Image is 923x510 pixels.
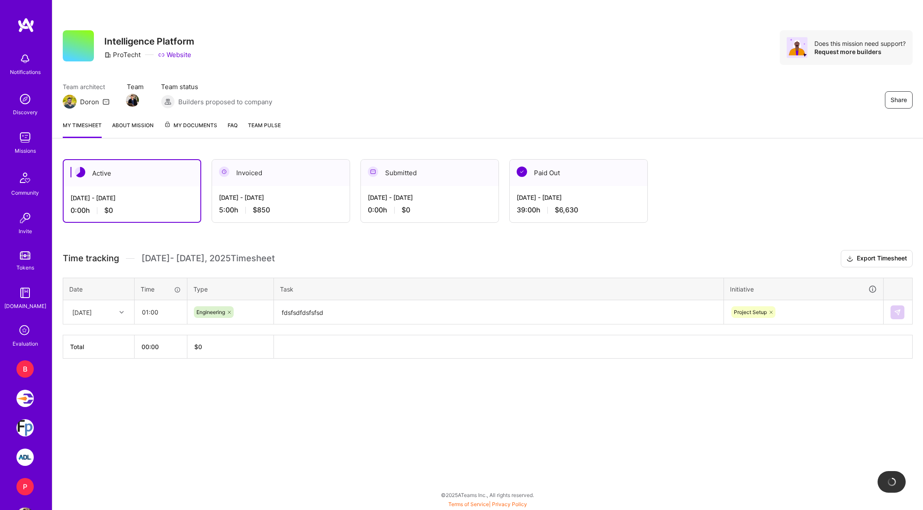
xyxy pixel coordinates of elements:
[104,51,111,58] i: icon CompanyGray
[16,209,34,227] img: Invite
[63,95,77,109] img: Team Architect
[16,419,34,436] img: Franklin Park: Software Leader for Leading Investment Management Firm
[891,305,905,319] div: null
[127,93,138,108] a: Team Member Avatar
[734,309,767,315] span: Project Setup
[63,278,135,300] th: Date
[161,95,175,109] img: Builders proposed to company
[164,121,217,138] a: My Documents
[219,167,229,177] img: Invoiced
[63,82,109,91] span: Team architect
[517,205,640,215] div: 39:00 h
[10,67,41,77] div: Notifications
[730,284,877,294] div: Initiative
[72,308,92,317] div: [DATE]
[135,301,187,324] input: HH:MM
[891,96,907,104] span: Share
[846,254,853,263] i: icon Download
[555,205,578,215] span: $6,630
[161,82,272,91] span: Team status
[16,284,34,302] img: guide book
[814,48,906,56] div: Request more builders
[219,205,343,215] div: 5:00 h
[368,193,492,202] div: [DATE] - [DATE]
[368,205,492,215] div: 0:00 h
[17,17,35,33] img: logo
[16,90,34,108] img: discovery
[16,129,34,146] img: teamwork
[492,501,527,507] a: Privacy Policy
[13,339,38,348] div: Evaluation
[104,50,141,59] div: ProTecht
[71,206,193,215] div: 0:00 h
[103,98,109,105] i: icon Mail
[178,97,272,106] span: Builders proposed to company
[127,82,144,91] span: Team
[253,205,270,215] span: $850
[15,146,36,155] div: Missions
[158,50,191,59] a: Website
[16,390,34,407] img: Velocity: Enabling Developers Create Isolated Environments, Easily.
[361,160,498,186] div: Submitted
[4,302,46,311] div: [DOMAIN_NAME]
[141,285,181,294] div: Time
[63,335,135,359] th: Total
[14,360,36,378] a: B
[112,121,154,138] a: About Mission
[63,121,102,138] a: My timesheet
[14,449,36,466] a: ADL: Technology Modernization Sprint 1
[11,188,39,197] div: Community
[19,227,32,236] div: Invite
[71,193,193,202] div: [DATE] - [DATE]
[194,343,202,350] span: $ 0
[510,160,647,186] div: Paid Out
[16,263,34,272] div: Tokens
[75,167,85,177] img: Active
[187,278,274,300] th: Type
[119,310,124,314] i: icon Chevron
[787,37,807,58] img: Avatar
[15,167,35,188] img: Community
[517,193,640,202] div: [DATE] - [DATE]
[14,419,36,436] a: Franklin Park: Software Leader for Leading Investment Management Firm
[16,478,34,495] div: P
[16,50,34,67] img: bell
[894,309,901,316] img: Submit
[63,253,119,264] span: Time tracking
[402,205,410,215] span: $0
[219,193,343,202] div: [DATE] - [DATE]
[104,206,113,215] span: $0
[135,335,187,359] th: 00:00
[16,449,34,466] img: ADL: Technology Modernization Sprint 1
[14,390,36,407] a: Velocity: Enabling Developers Create Isolated Environments, Easily.
[274,278,724,300] th: Task
[368,167,378,177] img: Submitted
[517,167,527,177] img: Paid Out
[80,97,99,106] div: Doron
[52,484,923,506] div: © 2025 ATeams Inc., All rights reserved.
[104,36,194,47] h3: Intelligence Platform
[841,250,913,267] button: Export Timesheet
[248,122,281,128] span: Team Pulse
[17,323,33,339] i: icon SelectionTeam
[448,501,489,507] a: Terms of Service
[64,160,200,186] div: Active
[885,91,913,109] button: Share
[228,121,238,138] a: FAQ
[142,253,275,264] span: [DATE] - [DATE] , 2025 Timesheet
[887,477,897,487] img: loading
[448,501,527,507] span: |
[16,360,34,378] div: B
[13,108,38,117] div: Discovery
[20,251,30,260] img: tokens
[14,478,36,495] a: P
[212,160,350,186] div: Invoiced
[126,94,139,107] img: Team Member Avatar
[814,39,906,48] div: Does this mission need support?
[275,301,723,324] textarea: fdsfsdfdsfsfsd
[196,309,225,315] span: Engineering
[248,121,281,138] a: Team Pulse
[164,121,217,130] span: My Documents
